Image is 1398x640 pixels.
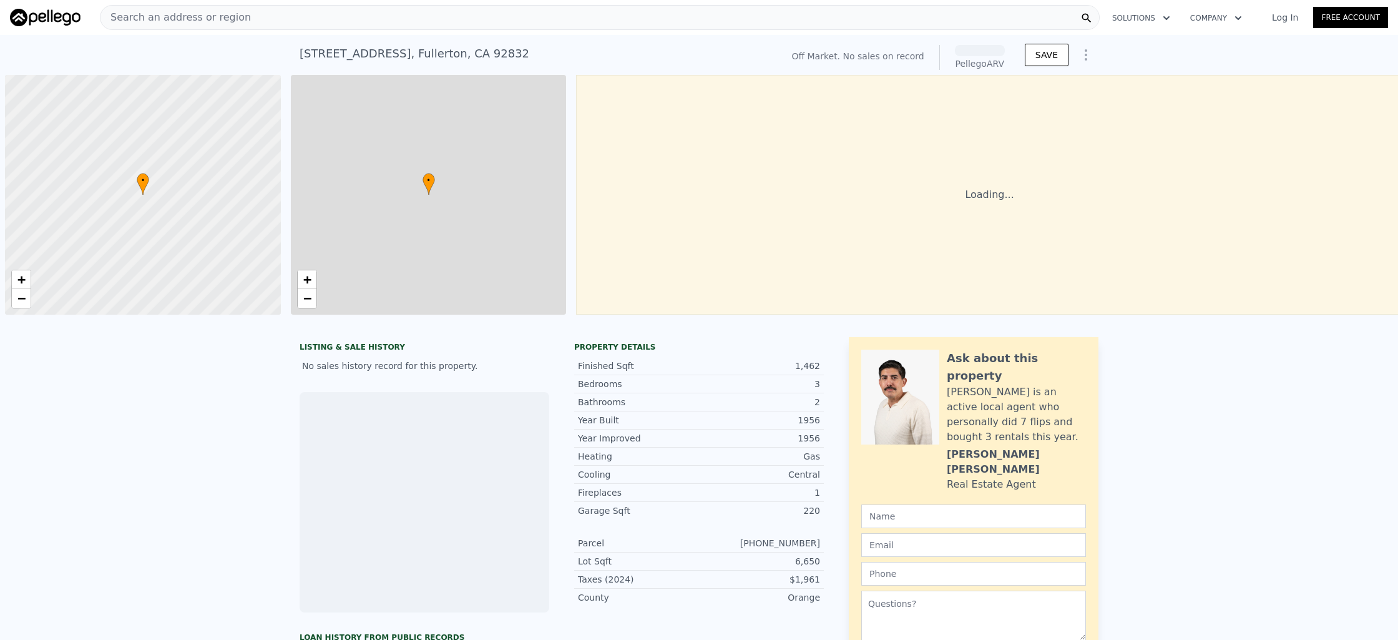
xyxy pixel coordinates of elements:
div: Ask about this property [947,350,1086,385]
div: 6,650 [699,555,820,568]
div: Fireplaces [578,486,699,499]
div: LISTING & SALE HISTORY [300,342,549,355]
div: Real Estate Agent [947,477,1036,492]
button: Solutions [1102,7,1180,29]
div: 2 [699,396,820,408]
div: Cooling [578,468,699,481]
div: 3 [699,378,820,390]
div: 1956 [699,432,820,445]
input: Email [861,533,1086,557]
div: Lot Sqft [578,555,699,568]
a: Zoom out [298,289,316,308]
div: Orange [699,591,820,604]
div: Year Built [578,414,699,426]
div: Bathrooms [578,396,699,408]
div: [PERSON_NAME] is an active local agent who personally did 7 flips and bought 3 rentals this year. [947,385,1086,445]
span: − [303,290,311,306]
div: Year Improved [578,432,699,445]
div: 1 [699,486,820,499]
span: − [17,290,26,306]
div: Central [699,468,820,481]
div: [PERSON_NAME] [PERSON_NAME] [947,447,1086,477]
a: Log In [1257,11,1313,24]
input: Name [861,505,1086,528]
a: Free Account [1313,7,1388,28]
div: 1,462 [699,360,820,372]
span: + [17,272,26,287]
div: [STREET_ADDRESS] , Fullerton , CA 92832 [300,45,529,62]
img: Pellego [10,9,81,26]
div: Gas [699,450,820,463]
div: $1,961 [699,573,820,586]
div: 1956 [699,414,820,426]
div: Off Market. No sales on record [791,50,924,62]
span: + [303,272,311,287]
div: County [578,591,699,604]
div: Garage Sqft [578,505,699,517]
div: • [423,173,435,195]
button: SAVE [1025,44,1068,66]
div: • [137,173,149,195]
input: Phone [861,562,1086,586]
div: Parcel [578,537,699,549]
div: No sales history record for this property. [300,355,549,377]
div: Finished Sqft [578,360,699,372]
a: Zoom in [12,270,31,289]
span: • [137,175,149,186]
button: Company [1180,7,1252,29]
div: [PHONE_NUMBER] [699,537,820,549]
span: Search an address or region [100,10,251,25]
button: Show Options [1073,42,1098,67]
div: 220 [699,505,820,517]
div: Property details [574,342,824,352]
span: • [423,175,435,186]
div: Taxes (2024) [578,573,699,586]
div: Heating [578,450,699,463]
div: Bedrooms [578,378,699,390]
a: Zoom in [298,270,316,289]
div: Pellego ARV [955,57,1005,70]
a: Zoom out [12,289,31,308]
